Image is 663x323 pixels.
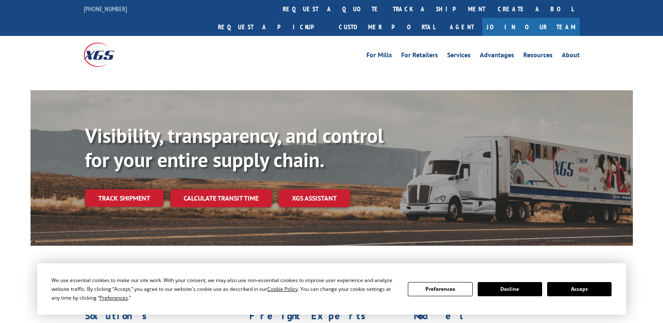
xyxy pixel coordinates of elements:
[279,189,350,207] a: XGS ASSISTANT
[212,18,333,36] a: Request a pickup
[366,52,392,61] a: For Mills
[441,18,482,36] a: Agent
[480,52,514,61] a: Advantages
[408,282,472,296] button: Preferences
[562,52,580,61] a: About
[523,52,553,61] a: Resources
[267,285,298,292] span: Cookie Policy
[84,5,127,13] a: [PHONE_NUMBER]
[85,122,384,173] b: Visibility, transparency, and control for your entire supply chain.
[482,18,580,36] a: Join Our Team
[401,52,438,61] a: For Retailers
[100,294,128,301] span: Preferences
[547,282,612,296] button: Accept
[85,189,164,207] a: Track shipment
[170,189,272,207] a: Calculate transit time
[447,52,471,61] a: Services
[37,263,626,315] div: Cookie Consent Prompt
[478,282,542,296] button: Decline
[333,18,441,36] a: Customer Portal
[51,276,398,302] div: We use essential cookies to make our site work. With your consent, we may also use non-essential ...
